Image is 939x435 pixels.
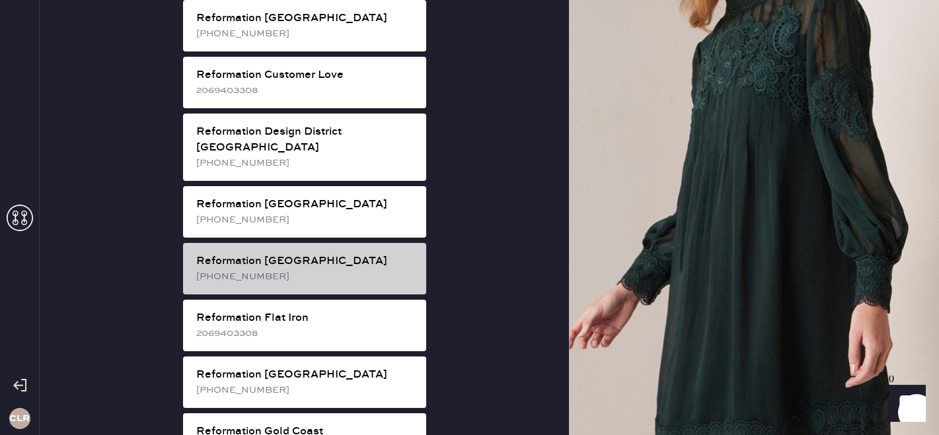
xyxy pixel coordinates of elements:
[196,26,416,41] div: [PHONE_NUMBER]
[196,11,416,26] div: Reformation [GEOGRAPHIC_DATA]
[196,197,416,213] div: Reformation [GEOGRAPHIC_DATA]
[42,147,894,195] div: # 88762 [PERSON_NAME] [PERSON_NAME] [EMAIL_ADDRESS][DOMAIN_NAME]
[42,80,894,96] div: Packing list
[196,310,416,326] div: Reformation Flat Iron
[196,156,416,170] div: [PHONE_NUMBER]
[42,131,894,147] div: Customer information
[196,326,416,341] div: 2069403308
[196,383,416,397] div: [PHONE_NUMBER]
[849,215,894,232] th: QTY
[196,213,416,227] div: [PHONE_NUMBER]
[42,96,894,112] div: Order # 81980
[113,232,849,249] td: Basic Strap Dress - Reformation - Petites Irisa Dress Chrysanthemum - Size: 10P
[42,215,113,232] th: ID
[876,376,933,432] iframe: Front Chat
[9,414,30,423] h3: CLR
[196,367,416,383] div: Reformation [GEOGRAPHIC_DATA]
[42,232,113,249] td: 921610
[196,83,416,98] div: 2069403308
[196,124,416,156] div: Reformation Design District [GEOGRAPHIC_DATA]
[196,269,416,284] div: [PHONE_NUMBER]
[196,67,416,83] div: Reformation Customer Love
[196,253,416,269] div: Reformation [GEOGRAPHIC_DATA]
[113,215,849,232] th: Description
[849,232,894,249] td: 1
